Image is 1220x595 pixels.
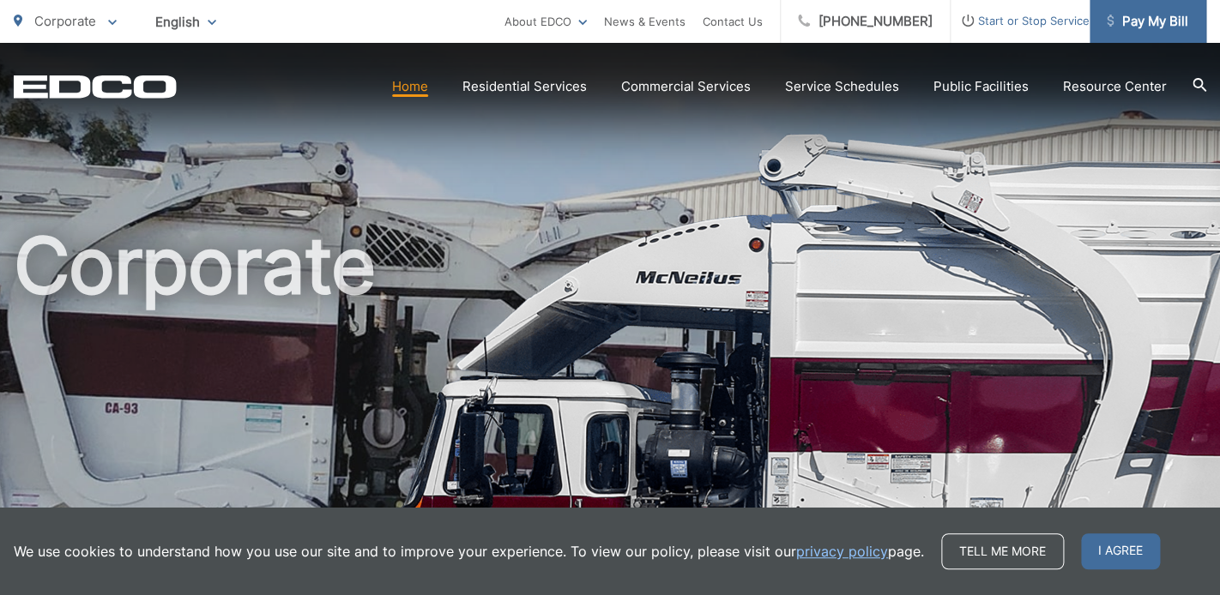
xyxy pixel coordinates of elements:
a: Service Schedules [785,76,899,97]
a: Commercial Services [621,76,751,97]
span: I agree [1081,533,1160,569]
a: Tell me more [941,533,1064,569]
a: Contact Us [703,11,763,32]
p: We use cookies to understand how you use our site and to improve your experience. To view our pol... [14,541,924,562]
a: Resource Center [1063,76,1167,97]
a: News & Events [604,11,685,32]
a: EDCD logo. Return to the homepage. [14,75,177,99]
span: Pay My Bill [1107,11,1188,32]
a: About EDCO [504,11,587,32]
a: Home [392,76,428,97]
a: Public Facilities [933,76,1029,97]
span: Corporate [34,13,96,29]
a: privacy policy [796,541,888,562]
a: Residential Services [462,76,587,97]
span: English [142,7,229,37]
